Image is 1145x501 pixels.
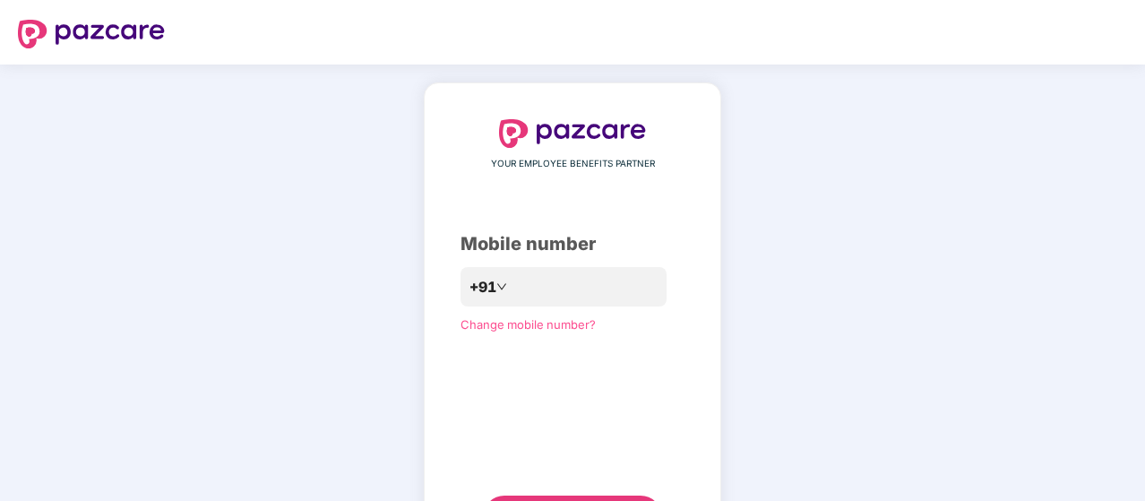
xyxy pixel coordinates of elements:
[18,20,165,48] img: logo
[491,157,655,171] span: YOUR EMPLOYEE BENEFITS PARTNER
[469,276,496,298] span: +91
[496,281,507,292] span: down
[499,119,646,148] img: logo
[461,230,684,258] div: Mobile number
[461,317,596,332] a: Change mobile number?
